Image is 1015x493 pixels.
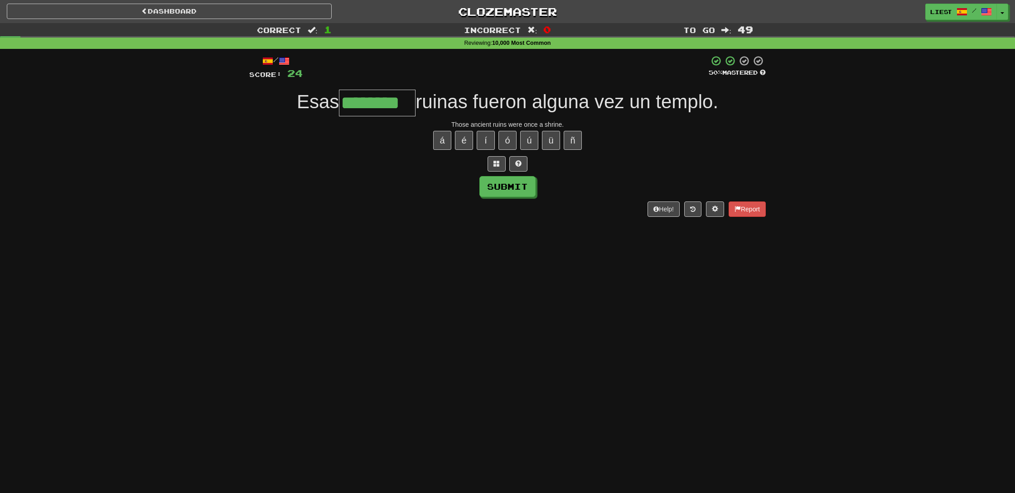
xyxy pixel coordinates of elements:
[257,25,301,34] span: Correct
[488,156,506,172] button: Switch sentence to multiple choice alt+p
[542,131,560,150] button: ü
[297,91,339,112] span: Esas
[416,91,718,112] span: ruinas fueron alguna vez un templo.
[738,24,753,35] span: 49
[433,131,451,150] button: á
[972,7,976,14] span: /
[249,55,303,67] div: /
[479,176,536,197] button: Submit
[684,201,701,217] button: Round history (alt+y)
[709,69,766,77] div: Mastered
[249,120,766,129] div: Those ancient ruins were once a shrine.
[648,201,680,217] button: Help!
[683,25,715,34] span: To go
[7,4,332,19] a: Dashboard
[564,131,582,150] button: ñ
[249,71,282,78] span: Score:
[308,26,318,34] span: :
[287,67,303,79] span: 24
[543,24,551,35] span: 0
[729,201,766,217] button: Report
[455,131,473,150] button: é
[709,69,722,76] span: 50 %
[925,4,997,20] a: LiesT /
[477,131,495,150] button: í
[324,24,332,35] span: 1
[930,8,952,16] span: LiesT
[520,131,538,150] button: ú
[345,4,670,19] a: Clozemaster
[721,26,731,34] span: :
[464,25,521,34] span: Incorrect
[492,40,551,46] strong: 10,000 Most Common
[498,131,517,150] button: ó
[527,26,537,34] span: :
[509,156,527,172] button: Single letter hint - you only get 1 per sentence and score half the points! alt+h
